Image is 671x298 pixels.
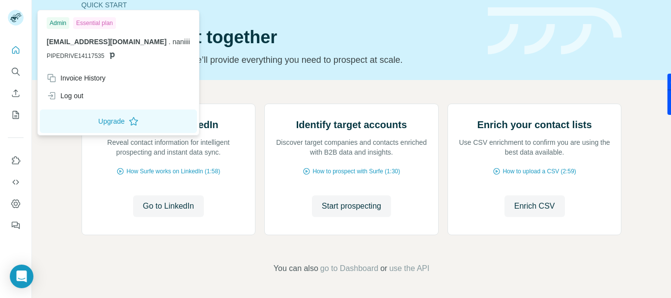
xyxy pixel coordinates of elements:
[503,167,576,176] span: How to upload a CSV (2:59)
[8,106,24,124] button: My lists
[126,167,220,176] span: How Surfe works on LinkedIn (1:58)
[8,41,24,59] button: Quick start
[312,195,391,217] button: Start prospecting
[380,263,387,274] span: or
[8,173,24,191] button: Use Surfe API
[8,217,24,234] button: Feedback
[82,53,476,67] p: Pick your starting point and we’ll provide everything you need to prospect at scale.
[47,91,84,101] div: Log out
[143,200,194,212] span: Go to LinkedIn
[274,263,318,274] span: You can also
[488,7,622,55] img: banner
[296,118,407,132] h2: Identify target accounts
[133,195,204,217] button: Go to LinkedIn
[458,137,612,157] p: Use CSV enrichment to confirm you are using the best data available.
[168,38,170,46] span: .
[322,200,381,212] span: Start prospecting
[47,73,106,83] div: Invoice History
[320,263,378,274] button: go to Dashboard
[40,109,197,133] button: Upgrade
[172,38,190,46] span: naniiii
[389,263,429,274] button: use the API
[10,265,33,288] div: Open Intercom Messenger
[73,17,116,29] div: Essential plan
[312,167,400,176] span: How to prospect with Surfe (1:30)
[8,195,24,213] button: Dashboard
[514,200,555,212] span: Enrich CSV
[47,17,69,29] div: Admin
[47,52,104,60] span: PIPEDRIVE14117535
[82,27,476,47] h1: Let’s prospect together
[92,137,246,157] p: Reveal contact information for intelligent prospecting and instant data sync.
[504,195,565,217] button: Enrich CSV
[8,152,24,169] button: Use Surfe on LinkedIn
[8,84,24,102] button: Enrich CSV
[275,137,428,157] p: Discover target companies and contacts enriched with B2B data and insights.
[477,118,591,132] h2: Enrich your contact lists
[47,38,167,46] span: [EMAIL_ADDRESS][DOMAIN_NAME]
[8,63,24,81] button: Search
